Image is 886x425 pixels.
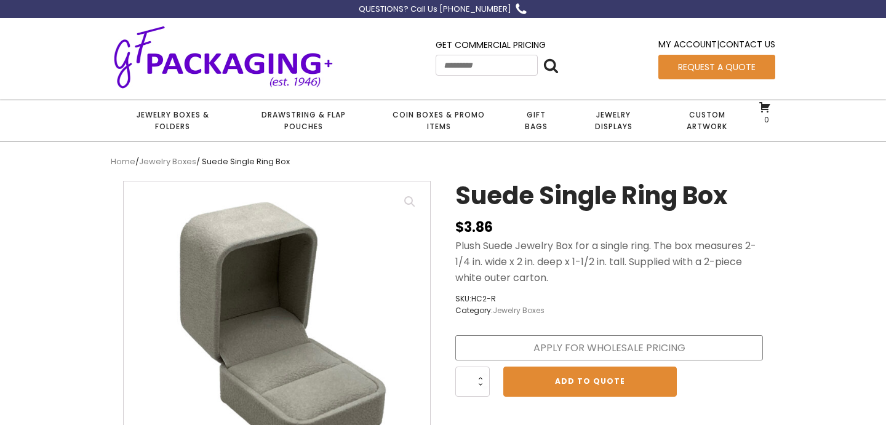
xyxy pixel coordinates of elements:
bdi: 3.86 [455,218,493,237]
span: 0 [761,114,769,125]
a: Contact Us [719,38,775,50]
a: Add to Quote [503,367,677,396]
span: $ [455,218,464,237]
a: Jewelry Displays [568,100,659,141]
a: Drawstring & Flap Pouches [234,100,372,141]
a: Gift Bags [505,100,568,141]
a: My Account [658,38,717,50]
h1: Suede Single Ring Box [455,181,728,216]
span: SKU: [455,293,545,304]
a: Coin Boxes & Promo Items [373,100,505,141]
input: Product quantity [455,367,490,396]
div: | [658,38,775,54]
a: Jewelry Boxes & Folders [111,100,234,141]
a: Jewelry Boxes [139,156,196,167]
a: Get Commercial Pricing [436,39,546,51]
img: GF Packaging + - Established 1946 [111,23,336,90]
a: Request a Quote [658,55,775,79]
a: 0 [759,101,771,124]
span: HC2-R [471,293,496,304]
a: View full-screen image gallery [399,191,421,213]
nav: Breadcrumb [111,156,775,169]
a: Custom Artwork [659,100,754,141]
a: Home [111,156,135,167]
p: Plush Suede Jewelry Box for a single ring. The box measures 2-1/4 in. wide x 2 in. deep x 1-1/2 i... [455,238,763,285]
a: Apply for Wholesale Pricing [455,335,763,361]
a: Jewelry Boxes [493,305,545,316]
span: Category: [455,304,545,316]
div: QUESTIONS? Call Us [PHONE_NUMBER] [359,3,511,16]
